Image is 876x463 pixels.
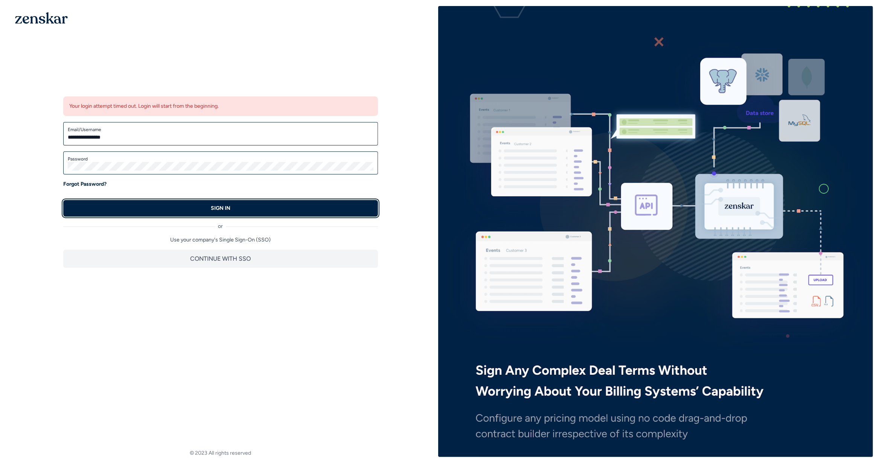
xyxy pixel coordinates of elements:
[211,205,230,212] p: SIGN IN
[63,250,378,268] button: CONTINUE WITH SSO
[3,449,438,457] footer: © 2023 All rights reserved
[63,236,378,244] p: Use your company's Single Sign-On (SSO)
[68,156,373,162] label: Password
[63,200,378,217] button: SIGN IN
[68,127,373,133] label: Email/Username
[63,217,378,230] div: or
[63,96,378,116] div: Your login attempt timed out. Login will start from the beginning.
[63,180,107,188] a: Forgot Password?
[15,12,68,24] img: 1OGAJ2xQqyY4LXKgY66KYq0eOWRCkrZdAb3gUhuVAqdWPZE9SRJmCz+oDMSn4zDLXe31Ii730ItAGKgCKgCCgCikA4Av8PJUP...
